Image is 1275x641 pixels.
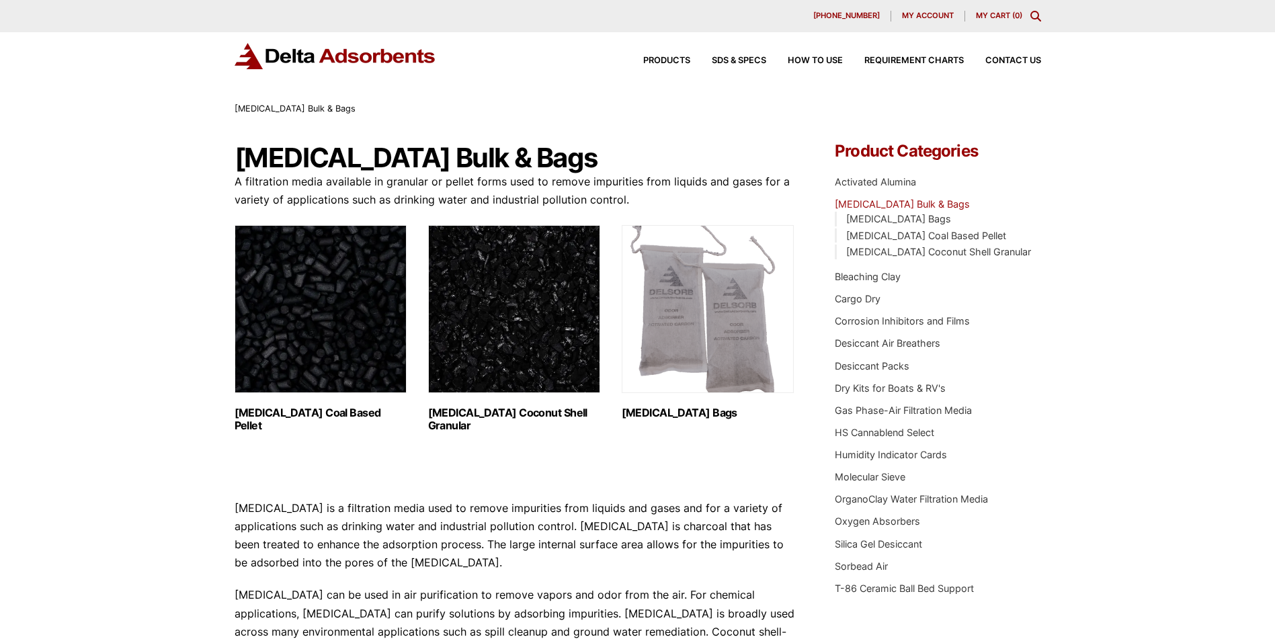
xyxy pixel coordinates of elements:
[235,143,795,173] h1: [MEDICAL_DATA] Bulk & Bags
[835,583,974,594] a: T-86 Ceramic Ball Bed Support
[643,56,690,65] span: Products
[835,493,988,505] a: OrganoClay Water Filtration Media
[428,225,600,432] a: Visit product category Activated Carbon Coconut Shell Granular
[891,11,965,22] a: My account
[835,427,934,438] a: HS Cannablend Select
[835,404,972,416] a: Gas Phase-Air Filtration Media
[788,56,843,65] span: How to Use
[835,198,970,210] a: [MEDICAL_DATA] Bulk & Bags
[235,103,356,114] span: [MEDICAL_DATA] Bulk & Bags
[864,56,964,65] span: Requirement Charts
[622,56,690,65] a: Products
[846,246,1031,257] a: [MEDICAL_DATA] Coconut Shell Granular
[835,176,916,187] a: Activated Alumina
[235,499,795,572] p: [MEDICAL_DATA] is a filtration media used to remove impurities from liquids and gases and for a v...
[835,293,880,304] a: Cargo Dry
[235,225,407,432] a: Visit product category Activated Carbon Coal Based Pellet
[235,225,407,393] img: Activated Carbon Coal Based Pellet
[1015,11,1020,20] span: 0
[1030,11,1041,22] div: Toggle Modal Content
[835,471,905,482] a: Molecular Sieve
[835,449,947,460] a: Humidity Indicator Cards
[428,407,600,432] h2: [MEDICAL_DATA] Coconut Shell Granular
[835,538,922,550] a: Silica Gel Desiccant
[902,12,954,19] span: My account
[622,225,794,419] a: Visit product category Activated Carbon Bags
[835,337,940,349] a: Desiccant Air Breathers
[964,56,1041,65] a: Contact Us
[835,382,946,394] a: Dry Kits for Boats & RV's
[622,407,794,419] h2: [MEDICAL_DATA] Bags
[976,11,1022,20] a: My Cart (0)
[690,56,766,65] a: SDS & SPECS
[766,56,843,65] a: How to Use
[846,213,951,224] a: [MEDICAL_DATA] Bags
[622,225,794,393] img: Activated Carbon Bags
[843,56,964,65] a: Requirement Charts
[835,271,901,282] a: Bleaching Clay
[712,56,766,65] span: SDS & SPECS
[835,515,920,527] a: Oxygen Absorbers
[835,315,970,327] a: Corrosion Inhibitors and Films
[235,173,795,209] p: A filtration media available in granular or pellet forms used to remove impurities from liquids a...
[835,143,1040,159] h4: Product Categories
[985,56,1041,65] span: Contact Us
[846,230,1006,241] a: [MEDICAL_DATA] Coal Based Pellet
[803,11,891,22] a: [PHONE_NUMBER]
[835,560,888,572] a: Sorbead Air
[428,225,600,393] img: Activated Carbon Coconut Shell Granular
[235,43,436,69] img: Delta Adsorbents
[835,360,909,372] a: Desiccant Packs
[235,407,407,432] h2: [MEDICAL_DATA] Coal Based Pellet
[813,12,880,19] span: [PHONE_NUMBER]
